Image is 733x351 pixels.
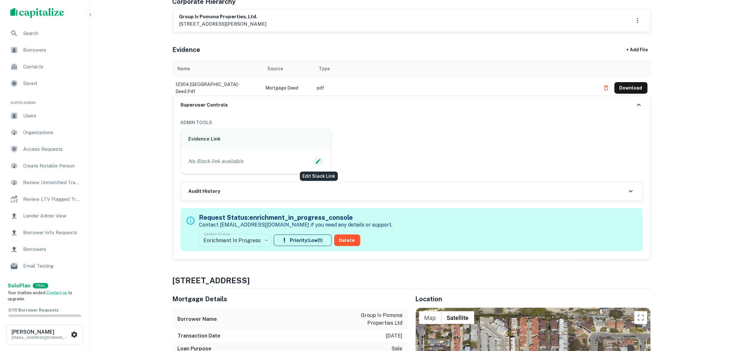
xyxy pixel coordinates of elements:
div: Edit Slack Link [300,172,338,181]
p: group iv pomona properties ltd [345,312,403,327]
button: Show satellite imagery [442,311,474,324]
th: Name [173,60,263,78]
span: Borrowers [23,245,81,253]
span: Lender Admin View [23,212,81,220]
h6: Evidence Link [189,135,323,143]
p: [EMAIL_ADDRESS][DOMAIN_NAME] [12,335,69,340]
h6: Transaction Date [178,332,221,340]
h6: [PERSON_NAME] [12,330,69,335]
span: Search [23,30,81,37]
button: Edit Slack Link [313,157,323,166]
p: Contact [EMAIL_ADDRESS][DOMAIN_NAME] if you need any details or support. [199,221,393,229]
h6: group iv pomona properties, ltd. [179,13,267,21]
a: Search [5,26,85,41]
h5: Location [416,294,651,304]
td: pdf [314,78,597,98]
h5: Mortgage Details [173,294,408,304]
span: Users [23,112,81,120]
td: 12304 [GEOGRAPHIC_DATA] - deed.pdf [173,78,263,98]
label: Update Status [204,231,230,236]
h6: Superuser Controls [181,101,228,109]
h6: Borrower Name [178,315,217,323]
h6: Audit History [189,188,220,195]
a: Email Testing [5,258,85,274]
a: Review Unmatched Transactions [5,175,85,190]
span: Organizations [23,129,81,136]
a: Email Analytics [5,275,85,290]
span: Email Testing [23,262,81,270]
button: Delete [334,235,360,246]
a: Users [5,108,85,124]
button: Toggle fullscreen view [634,311,647,324]
p: [DATE] [386,332,403,340]
span: Review LTV Flagged Transactions [23,195,81,203]
a: Lender Admin View [5,208,85,224]
a: Create Notable Person [5,158,85,174]
td: Mortgage Deed [263,78,314,98]
span: Borrower Info Requests [23,229,81,236]
div: Type [319,65,330,73]
a: Review LTV Flagged Transactions [5,192,85,207]
p: No Slack link available [189,158,244,165]
a: Contact us [46,290,67,295]
th: Source [263,60,314,78]
div: + Add File [615,44,660,56]
th: Type [314,60,597,78]
h5: Request Status: enrichment_in_progress_console [199,213,393,222]
a: Organizations [5,125,85,140]
button: Priority:Low(1) [274,235,332,246]
button: Show street map [419,311,442,324]
p: [STREET_ADDRESS][PERSON_NAME] [179,20,267,28]
strong: Solo Plan [8,283,30,289]
span: Your trial has ended. to upgrade. [8,290,72,302]
span: Access Requests [23,145,81,153]
span: Create Notable Person [23,162,81,170]
li: Super Admin [5,92,85,108]
button: Download [614,82,648,94]
a: Borrower Info Requests [5,225,85,240]
span: Review Unmatched Transactions [23,179,81,186]
img: capitalize-logo.png [10,8,64,18]
a: Borrowers [5,42,85,58]
a: Contacts [5,59,85,74]
div: Enrichment In Progress [199,231,271,249]
a: Access Requests [5,141,85,157]
h4: [STREET_ADDRESS] [173,275,651,286]
span: Saved [23,80,81,87]
div: scrollable content [173,60,651,96]
iframe: Chat Widget [701,300,733,330]
span: Borrowers [23,46,81,54]
span: 0 / 10 Borrower Requests [8,308,58,312]
a: Saved [5,76,85,91]
button: [PERSON_NAME][EMAIL_ADDRESS][DOMAIN_NAME] [6,325,83,345]
a: Borrowers [5,242,85,257]
div: Name [178,65,190,73]
h6: ADMIN TOOLS [181,119,643,126]
button: Delete file [600,83,612,93]
div: Source [268,65,283,73]
div: TRIAL [33,283,48,288]
span: Contacts [23,63,81,71]
a: SoloPlan [8,282,30,290]
h5: Evidence [173,45,201,55]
